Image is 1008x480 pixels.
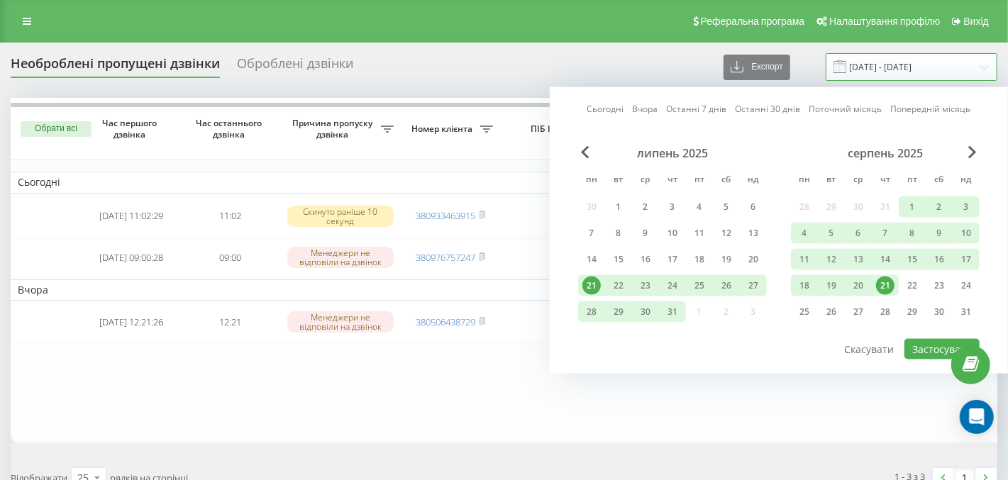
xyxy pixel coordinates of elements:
[181,303,280,341] td: 12:21
[744,198,763,216] div: 6
[876,303,895,321] div: 28
[891,102,971,116] a: Попередній місяць
[744,277,763,295] div: 27
[821,170,842,191] abbr: вівторок
[956,170,977,191] abbr: неділя
[845,301,872,323] div: ср 27 серп 2025 р.
[791,301,818,323] div: пн 25 серп 2025 р.
[690,250,709,269] div: 18
[822,250,841,269] div: 12
[717,198,736,216] div: 5
[287,118,381,140] span: Причина пропуску дзвінка
[717,277,736,295] div: 26
[953,196,980,218] div: нд 3 серп 2025 р.
[582,224,601,242] div: 7
[181,239,280,277] td: 09:00
[636,224,655,242] div: 9
[849,224,868,242] div: 6
[960,400,994,434] div: Open Intercom Messenger
[957,303,975,321] div: 31
[791,146,980,160] div: серпень 2025
[740,275,767,296] div: нд 27 лип 2025 р.
[899,275,926,296] div: пт 22 серп 2025 р.
[818,301,845,323] div: вт 26 серп 2025 р.
[605,301,632,323] div: вт 29 лип 2025 р.
[633,102,658,116] a: Вчора
[903,277,921,295] div: 22
[605,249,632,270] div: вт 15 лип 2025 р.
[872,249,899,270] div: чт 14 серп 2025 р.
[791,249,818,270] div: пн 11 серп 2025 р.
[845,223,872,244] div: ср 6 серп 2025 р.
[663,250,682,269] div: 17
[926,223,953,244] div: сб 9 серп 2025 р.
[809,102,882,116] a: Поточний місяць
[899,249,926,270] div: пт 15 серп 2025 р.
[953,223,980,244] div: нд 10 серп 2025 р.
[416,316,475,328] a: 380506438729
[636,250,655,269] div: 16
[192,118,269,140] span: Час останнього дзвінка
[743,170,764,191] abbr: неділя
[582,303,601,321] div: 28
[686,196,713,218] div: пт 4 лип 2025 р.
[818,223,845,244] div: вт 5 серп 2025 р.
[744,224,763,242] div: 13
[899,196,926,218] div: пт 1 серп 2025 р.
[416,251,475,264] a: 380976757247
[744,250,763,269] div: 20
[953,301,980,323] div: нд 31 серп 2025 р.
[872,301,899,323] div: чт 28 серп 2025 р.
[690,277,709,295] div: 25
[82,196,181,236] td: [DATE] 11:02:29
[578,146,767,160] div: липень 2025
[930,198,948,216] div: 2
[690,198,709,216] div: 4
[605,196,632,218] div: вт 1 лип 2025 р.
[578,223,605,244] div: пн 7 лип 2025 р.
[636,198,655,216] div: 2
[736,102,801,116] a: Останні 30 днів
[926,249,953,270] div: сб 16 серп 2025 р.
[822,277,841,295] div: 19
[795,250,814,269] div: 11
[82,239,181,277] td: [DATE] 09:00:28
[716,170,737,191] abbr: субота
[837,339,902,359] button: Скасувати
[667,102,727,116] a: Останні 7 днів
[663,198,682,216] div: 3
[740,249,767,270] div: нд 20 лип 2025 р.
[717,250,736,269] div: 19
[662,170,683,191] abbr: четвер
[872,223,899,244] div: чт 7 серп 2025 р.
[829,16,940,27] span: Налаштування профілю
[686,249,713,270] div: пт 18 лип 2025 р.
[582,250,601,269] div: 14
[717,224,736,242] div: 12
[605,223,632,244] div: вт 8 лип 2025 р.
[822,303,841,321] div: 26
[930,250,948,269] div: 16
[659,275,686,296] div: чт 24 лип 2025 р.
[578,249,605,270] div: пн 14 лип 2025 р.
[659,249,686,270] div: чт 17 лип 2025 р.
[408,123,480,135] span: Номер клієнта
[663,277,682,295] div: 24
[632,196,659,218] div: ср 2 лип 2025 р.
[609,198,628,216] div: 1
[82,303,181,341] td: [DATE] 12:21:26
[690,224,709,242] div: 11
[713,249,740,270] div: сб 19 лип 2025 р.
[632,275,659,296] div: ср 23 лип 2025 р.
[635,170,656,191] abbr: середа
[903,250,921,269] div: 15
[663,303,682,321] div: 31
[957,198,975,216] div: 3
[876,277,895,295] div: 21
[11,56,220,78] div: Необроблені пропущені дзвінки
[876,224,895,242] div: 7
[686,223,713,244] div: пт 11 лип 2025 р.
[930,303,948,321] div: 30
[93,118,170,140] span: Час першого дзвінка
[578,275,605,296] div: пн 21 лип 2025 р.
